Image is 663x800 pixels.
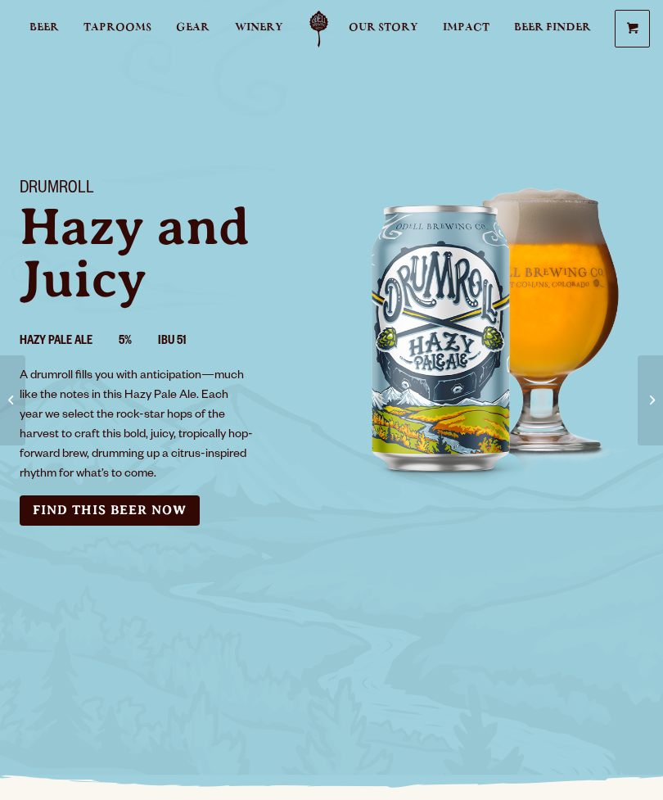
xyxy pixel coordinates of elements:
[235,21,283,34] span: Winery
[176,11,210,47] a: Gear
[83,11,151,47] a: Taprooms
[20,332,119,353] li: Hazy Pale Ale
[349,21,418,34] span: Our Story
[20,179,312,201] h1: Drumroll
[443,21,489,34] span: Impact
[20,495,200,526] a: Find this Beer Now
[349,11,418,47] a: Our Story
[443,11,489,47] a: Impact
[176,21,210,34] span: Gear
[119,332,158,353] li: 5%
[514,11,591,47] a: Beer Finder
[158,332,212,353] li: IBU 51
[514,21,591,34] span: Beer Finder
[83,21,151,34] span: Taprooms
[235,11,283,47] a: Winery
[29,11,59,47] a: Beer
[20,201,312,305] p: Hazy and Juicy
[20,367,254,485] p: A drumroll fills you with anticipation—much like the notes in this Hazy Pale Ale. Each year we se...
[29,21,59,34] span: Beer
[299,11,340,47] a: Odell Home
